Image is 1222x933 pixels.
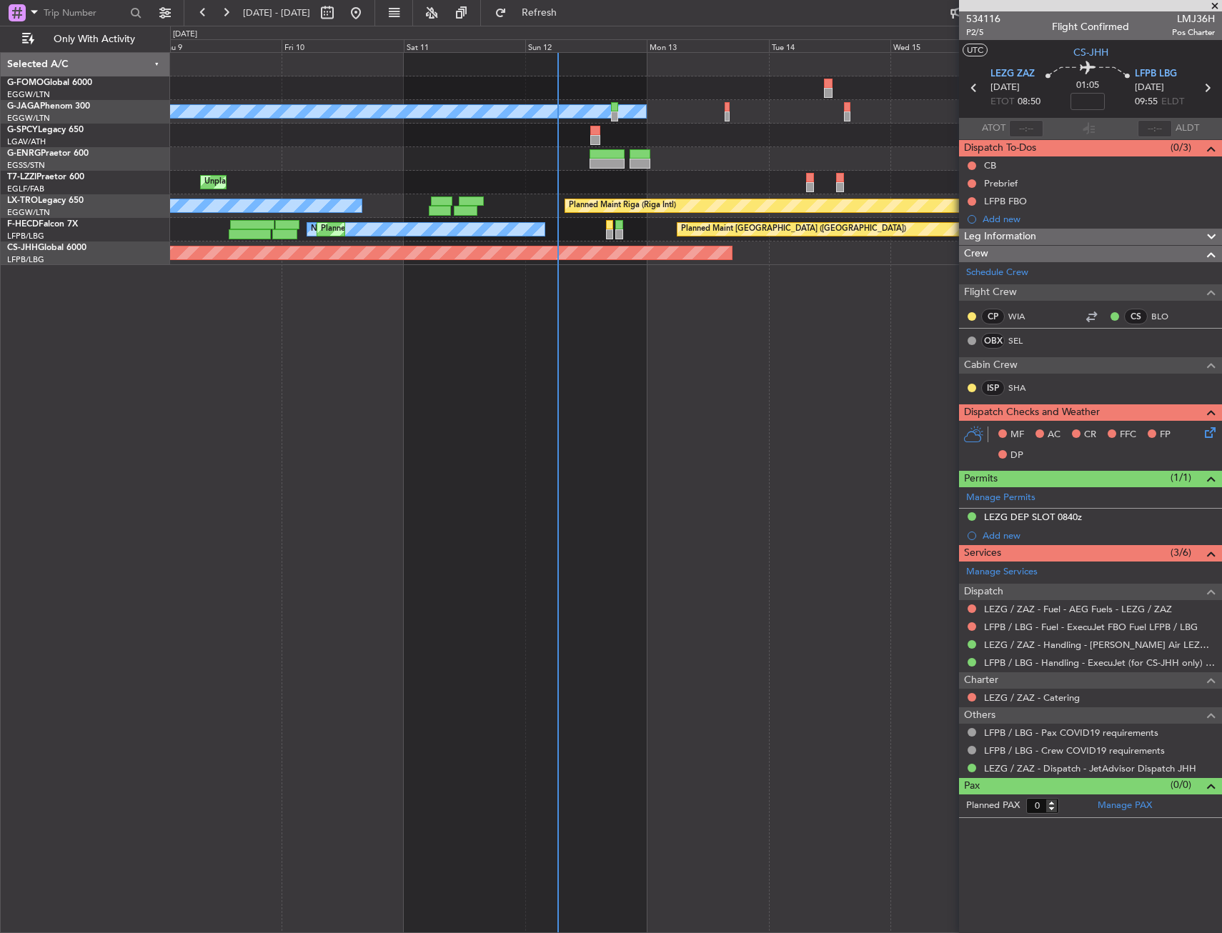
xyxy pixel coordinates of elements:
[7,126,84,134] a: G-SPCYLegacy 650
[7,231,44,241] a: LFPB/LBG
[964,672,998,689] span: Charter
[1018,95,1040,109] span: 08:50
[984,511,1082,523] div: LEZG DEP SLOT 0840z
[7,102,90,111] a: G-JAGAPhenom 300
[990,67,1035,81] span: LEZG ZAZ
[204,171,439,193] div: Unplanned Maint [GEOGRAPHIC_DATA] ([GEOGRAPHIC_DATA])
[990,95,1014,109] span: ETOT
[173,29,197,41] div: [DATE]
[7,102,40,111] span: G-JAGA
[311,219,344,240] div: No Crew
[1009,120,1043,137] input: --:--
[769,39,890,52] div: Tue 14
[7,89,50,100] a: EGGW/LTN
[983,529,1215,542] div: Add new
[282,39,403,52] div: Fri 10
[1171,140,1191,155] span: (0/3)
[7,196,84,205] a: LX-TROLegacy 650
[1135,81,1164,95] span: [DATE]
[1172,26,1215,39] span: Pos Charter
[984,639,1215,651] a: LEZG / ZAZ - Handling - [PERSON_NAME] Air LEZG / ZAZ
[1135,95,1158,109] span: 09:55
[984,762,1196,774] a: LEZG / ZAZ - Dispatch - JetAdvisor Dispatch JHH
[1048,428,1060,442] span: AC
[7,184,44,194] a: EGLF/FAB
[1084,428,1096,442] span: CR
[1098,799,1152,813] a: Manage PAX
[966,11,1000,26] span: 534116
[7,173,36,181] span: T7-LZZI
[7,244,38,252] span: CS-JHH
[984,603,1172,615] a: LEZG / ZAZ - Fuel - AEG Fuels - LEZG / ZAZ
[44,2,126,24] input: Trip Number
[1010,449,1023,463] span: DP
[964,404,1100,421] span: Dispatch Checks and Weather
[981,309,1005,324] div: CP
[966,266,1028,280] a: Schedule Crew
[160,39,282,52] div: Thu 9
[984,621,1198,633] a: LFPB / LBG - Fuel - ExecuJet FBO Fuel LFPB / LBG
[984,159,996,171] div: CB
[7,149,41,158] span: G-ENRG
[1008,310,1040,323] a: WIA
[963,44,988,56] button: UTC
[981,333,1005,349] div: OBX
[7,126,38,134] span: G-SPCY
[488,1,574,24] button: Refresh
[7,160,45,171] a: EGSS/STN
[964,284,1017,301] span: Flight Crew
[984,692,1080,704] a: LEZG / ZAZ - Catering
[982,121,1005,136] span: ATOT
[964,471,998,487] span: Permits
[984,195,1027,207] div: LFPB FBO
[964,140,1036,156] span: Dispatch To-Dos
[7,196,38,205] span: LX-TRO
[16,28,155,51] button: Only With Activity
[7,220,78,229] a: F-HECDFalcon 7X
[1008,334,1040,347] a: SEL
[404,39,525,52] div: Sat 11
[966,799,1020,813] label: Planned PAX
[7,79,92,87] a: G-FOMOGlobal 6000
[525,39,647,52] div: Sun 12
[1010,428,1024,442] span: MF
[37,34,151,44] span: Only With Activity
[7,220,39,229] span: F-HECD
[1172,11,1215,26] span: LMJ36H
[1160,428,1171,442] span: FP
[1008,381,1040,394] a: SHA
[984,744,1165,757] a: LFPB / LBG - Crew COVID19 requirements
[1073,45,1108,60] span: CS-JHH
[990,81,1020,95] span: [DATE]
[1151,310,1183,323] a: BLO
[981,380,1005,396] div: ISP
[1120,428,1136,442] span: FFC
[984,657,1215,669] a: LFPB / LBG - Handling - ExecuJet (for CS-JHH only) LFPB / LBG
[243,6,310,19] span: [DATE] - [DATE]
[681,219,906,240] div: Planned Maint [GEOGRAPHIC_DATA] ([GEOGRAPHIC_DATA])
[1052,19,1129,34] div: Flight Confirmed
[984,177,1018,189] div: Prebrief
[966,491,1035,505] a: Manage Permits
[569,195,676,216] div: Planned Maint Riga (Riga Intl)
[647,39,768,52] div: Mon 13
[1176,121,1199,136] span: ALDT
[510,8,570,18] span: Refresh
[321,219,546,240] div: Planned Maint [GEOGRAPHIC_DATA] ([GEOGRAPHIC_DATA])
[7,244,86,252] a: CS-JHHGlobal 6000
[1171,470,1191,485] span: (1/1)
[1161,95,1184,109] span: ELDT
[1135,67,1177,81] span: LFPB LBG
[964,778,980,794] span: Pax
[1124,309,1148,324] div: CS
[7,113,50,124] a: EGGW/LTN
[1076,79,1099,93] span: 01:05
[984,727,1158,739] a: LFPB / LBG - Pax COVID19 requirements
[964,545,1001,562] span: Services
[964,584,1003,600] span: Dispatch
[983,213,1215,225] div: Add new
[964,246,988,262] span: Crew
[7,149,89,158] a: G-ENRGPraetor 600
[7,136,46,147] a: LGAV/ATH
[890,39,1012,52] div: Wed 15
